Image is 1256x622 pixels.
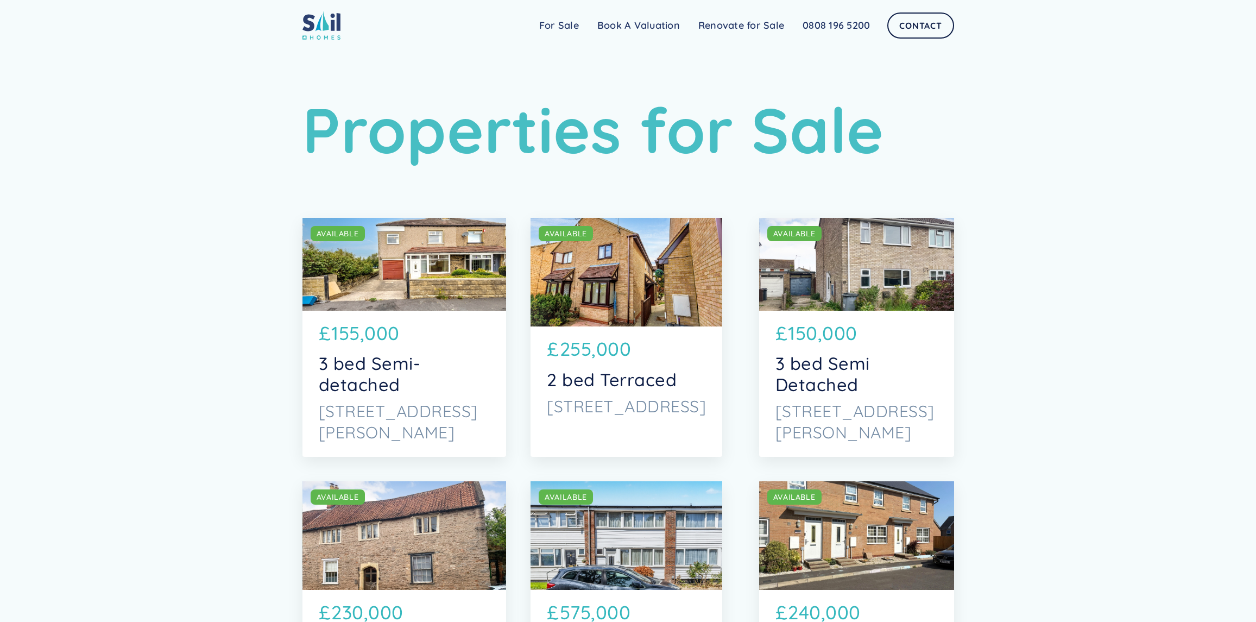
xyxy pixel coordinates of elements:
div: AVAILABLE [773,492,816,502]
a: Renovate for Sale [689,15,793,36]
a: Book A Valuation [588,15,689,36]
p: £ [319,319,331,347]
p: £ [547,335,559,363]
p: [STREET_ADDRESS] [547,396,706,417]
div: AVAILABLE [317,492,359,502]
p: 155,000 [331,319,400,347]
div: AVAILABLE [545,492,587,502]
div: AVAILABLE [317,228,359,239]
a: Contact [887,12,954,39]
a: AVAILABLE£155,0003 bed Semi-detached[STREET_ADDRESS][PERSON_NAME] [302,218,507,457]
p: 255,000 [560,335,632,363]
p: [STREET_ADDRESS][PERSON_NAME] [775,401,938,443]
h1: Properties for Sale [302,92,954,168]
p: £ [775,319,787,347]
img: sail home logo colored [302,11,340,40]
div: AVAILABLE [773,228,816,239]
a: For Sale [530,15,588,36]
p: [STREET_ADDRESS][PERSON_NAME] [319,401,490,443]
p: 3 bed Semi-detached [319,353,490,395]
p: 3 bed Semi Detached [775,353,938,395]
a: AVAILABLE£150,0003 bed Semi Detached[STREET_ADDRESS][PERSON_NAME] [759,218,955,457]
a: AVAILABLE£255,0002 bed Terraced[STREET_ADDRESS] [531,218,722,457]
p: 150,000 [788,319,857,347]
a: 0808 196 5200 [793,15,879,36]
div: AVAILABLE [545,228,587,239]
p: 2 bed Terraced [547,369,706,391]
